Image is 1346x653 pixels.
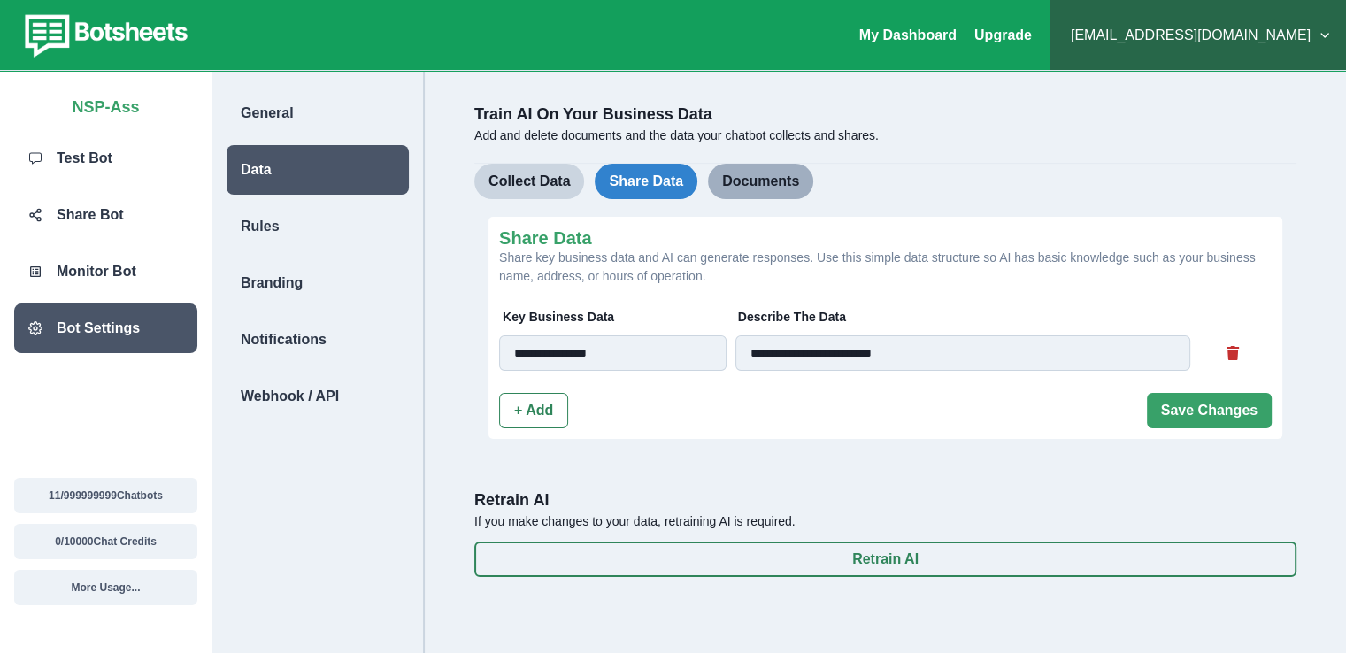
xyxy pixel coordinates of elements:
[212,202,423,251] a: Rules
[14,570,197,605] button: More Usage...
[241,159,272,181] p: Data
[1147,393,1272,428] button: Save Changes
[241,103,294,124] p: General
[499,393,568,428] button: + Add
[57,148,112,169] p: Test Bot
[14,524,197,559] button: 0/10000Chat Credits
[212,145,423,195] a: Data
[14,11,193,60] img: botsheets-logo.png
[474,512,1296,531] p: If you make changes to your data, retraining AI is required.
[859,27,957,42] a: My Dashboard
[1215,335,1250,371] button: Delete
[499,249,1272,286] p: Share key business data and AI can generate responses. Use this simple data structure so AI has b...
[503,308,729,326] p: Key Business Data
[474,488,1296,512] p: Retrain AI
[474,127,1296,145] p: Add and delete documents and the data your chatbot collects and shares.
[1064,18,1332,53] button: [EMAIL_ADDRESS][DOMAIN_NAME]
[57,261,136,282] p: Monitor Bot
[595,164,697,199] button: Share Data
[57,204,124,226] p: Share Bot
[212,315,423,365] a: Notifications
[738,308,1190,326] p: Describe The Data
[499,227,1272,249] h2: Share Data
[708,164,813,199] button: Documents
[212,258,423,308] a: Branding
[241,273,303,294] p: Branding
[241,386,339,407] p: Webhook / API
[72,88,139,119] p: NSP-Ass
[974,27,1032,42] a: Upgrade
[474,103,1296,127] p: Train AI On Your Business Data
[57,318,140,339] p: Bot Settings
[212,88,423,138] a: General
[474,164,584,199] button: Collect Data
[241,329,327,350] p: Notifications
[14,478,197,513] button: 11/999999999Chatbots
[241,216,280,237] p: Rules
[474,542,1296,577] button: Retrain AI
[212,372,423,421] a: Webhook / API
